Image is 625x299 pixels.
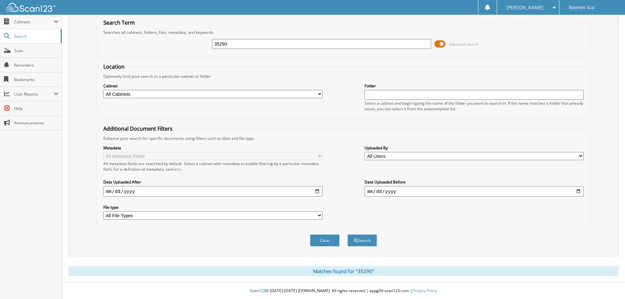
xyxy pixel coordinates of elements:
label: Date Uploaded After [103,179,323,185]
div: Select a cabinet and begin typing the name of the folder you want to search in. If the name match... [365,100,584,112]
legend: Location [100,63,128,70]
label: Date Uploaded Before [365,179,584,185]
span: Cabinets [14,19,54,25]
a: Privacy Policy [412,288,437,293]
a: here [172,166,181,172]
input: start [103,186,323,197]
button: Clear [310,234,340,246]
div: Matches found for "35290" [69,266,618,276]
label: Folder [365,83,584,89]
img: scan123-logo-white.svg [7,3,56,12]
div: © [DATE]-[DATE] [DOMAIN_NAME]. All rights reserved | appg04-scan123-com | [62,283,625,299]
span: Advanced Search [449,42,478,47]
span: Boomer Kia [569,6,594,10]
input: end [365,186,584,197]
button: Search [347,234,377,246]
legend: Search Term [100,19,138,26]
span: Search [14,33,57,39]
label: Metadata [103,145,323,151]
div: Optionally limit your search to a particular cabinet or folder [100,74,587,79]
label: Uploaded By [365,145,584,151]
iframe: Chat Widget [592,267,625,299]
span: Scan123 [250,288,266,293]
span: Scan [14,48,58,53]
label: Cabinet [103,83,323,89]
span: Help [14,106,58,111]
span: Reminders [14,62,58,68]
div: Enhance your search for specific documents using filters such as date and file type. [100,136,587,141]
div: Searches all cabinets, folders, files, metadata, and keywords [100,30,587,35]
span: Bookmarks [14,77,58,82]
legend: Additional Document Filters [100,125,176,132]
label: File type [103,204,323,210]
span: [PERSON_NAME] [507,6,543,10]
span: Announcements [14,120,58,126]
span: User Reports [14,91,54,97]
div: All metadata fields are searched by default. Select a cabinet with metadata to enable filtering b... [103,161,323,172]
